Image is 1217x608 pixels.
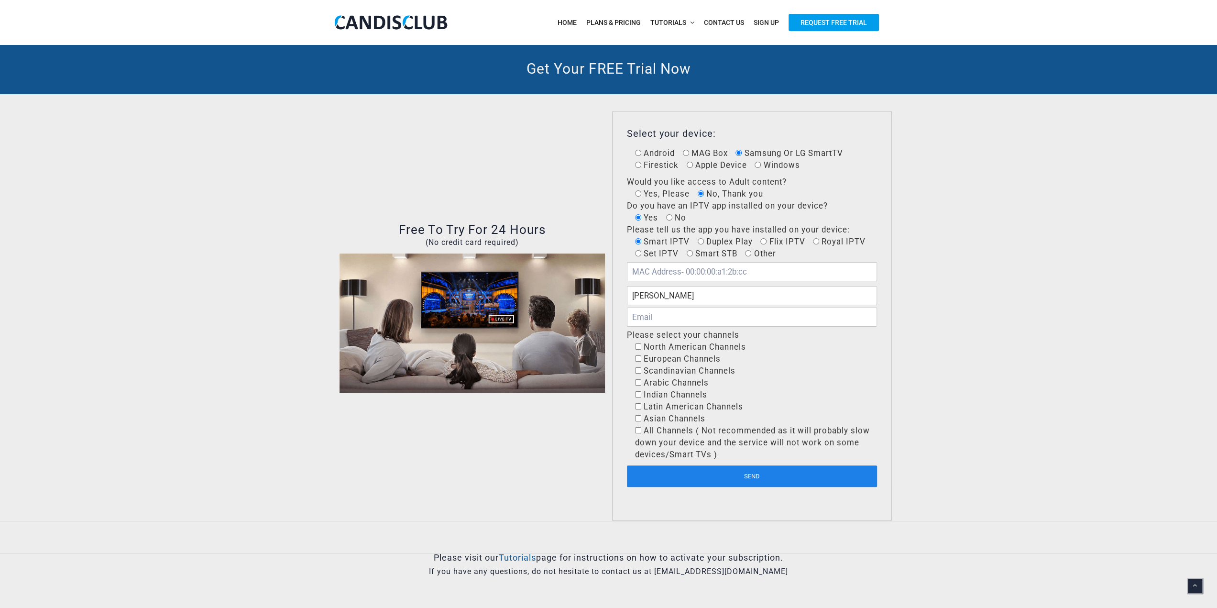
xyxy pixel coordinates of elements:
[586,19,641,26] span: Plans & Pricing
[749,13,784,33] a: Sign Up
[429,567,788,576] span: If you have any questions, do not hesitate to contact us at [EMAIL_ADDRESS][DOMAIN_NAME]
[704,189,763,199] span: No, Thank you
[650,19,686,26] span: Tutorials
[635,190,641,197] input: Yes, Please
[627,329,877,461] div: Please select your channels
[627,176,877,200] div: Would you like access to Adult content?
[761,160,800,170] span: Windows
[499,553,536,563] a: Tutorials
[767,237,805,246] span: Flix IPTV
[641,390,707,399] span: Indian Channels
[698,190,704,197] input: No, Thank you
[754,19,779,26] span: Sign Up
[635,162,641,168] input: Firestick
[526,60,691,77] span: Get Your FREE Trial Now
[751,249,776,258] span: Other
[704,237,753,246] span: Duplex Play
[687,162,693,168] input: Apple Device
[813,238,819,244] input: Royal IPTV
[635,250,641,256] input: Set IPTV
[635,403,641,409] input: Latin American Channels
[635,343,641,350] input: North American Channels
[334,14,449,31] img: CandisClub
[399,222,546,237] span: Free To Try For 24 Hours
[635,427,641,433] input: All Channels ( Not recommended as it will probably slow down your device and the service will not...
[581,13,646,33] a: Plans & Pricing
[627,465,877,487] input: Send
[693,160,747,170] span: Apple Device
[641,414,705,423] span: Asian Channels
[635,150,641,156] input: Android
[683,150,689,156] input: MAG Box
[635,214,641,221] input: Yes
[699,13,749,33] a: Contact Us
[434,553,783,563] span: Please visit our page for instructions on how to activate your subscription.
[760,238,767,244] input: Flix IPTV
[558,19,577,26] span: Home
[819,237,866,246] span: Royal IPTV
[687,250,693,256] input: Smart STB
[646,13,699,33] a: Tutorials
[666,214,672,221] input: No
[745,250,751,256] input: Other
[784,13,884,33] a: Request Free Trial
[635,391,641,398] input: Indian Channels
[704,19,744,26] span: Contact Us
[426,238,519,247] span: (No credit card required)
[641,237,690,246] span: Smart IPTV
[641,160,679,170] span: Firestick
[689,148,728,158] span: MAG Box
[641,342,746,352] span: North American Channels
[627,262,877,281] input: MAC Address- 00:00:00:a1:2b:cc
[742,148,843,158] span: Samsung Or LG SmartTV
[635,355,641,362] input: European Channels
[627,224,877,260] div: Please tell us the app you have installed on your device:
[789,14,879,31] span: Request Free Trial
[635,238,641,244] input: Smart IPTV
[635,379,641,386] input: Arabic Channels
[641,366,735,376] span: Scandinavian Channels
[641,402,743,411] span: Latin American Channels
[735,150,742,156] input: Samsung Or LG SmartTV
[627,200,877,224] div: Do you have an IPTV app installed on your device?
[641,189,690,199] span: Yes, Please
[627,308,877,327] input: Email
[755,162,761,168] input: Windows
[698,238,704,244] input: Duplex Play
[635,426,870,459] span: All Channels ( Not recommended as it will probably slow down your device and the service will not...
[693,249,737,258] span: Smart STB
[641,249,679,258] span: Set IPTV
[635,367,641,374] input: Scandinavian Channels
[627,286,877,305] input: Name
[672,213,686,222] span: No
[553,13,581,33] a: Home
[641,148,675,158] span: Android
[627,128,716,139] span: Select your device:
[1187,578,1203,594] a: Back to top
[641,354,721,364] span: European Channels
[641,378,709,387] span: Arabic Channels
[641,213,658,222] span: Yes
[635,415,641,421] input: Asian Channels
